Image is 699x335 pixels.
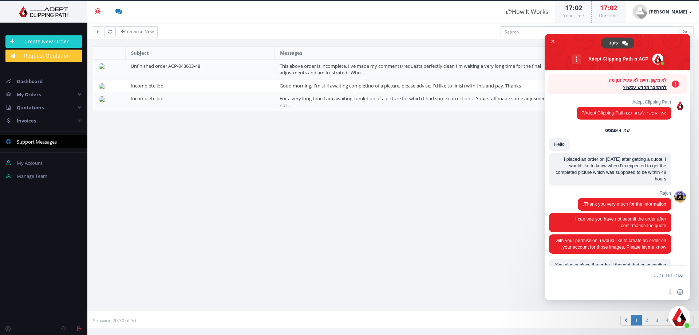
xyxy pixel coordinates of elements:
a: 3 [652,315,662,326]
span: להתחבר מחדש עכשיו? [552,84,667,91]
a: 4 [662,315,672,326]
img: user_default.jpg [633,4,647,19]
span: 17 [565,3,572,12]
a: How It Works [499,1,556,23]
small: Your Time [563,12,584,19]
a: 2 [641,315,652,326]
th: Messages [274,47,574,59]
a: Compose New [117,26,158,37]
span: לא מקוון. היית לא פעיל זמן מה. [552,77,667,84]
a: Request Quotation [5,50,82,62]
div: עוד ערוצים [572,54,581,64]
a: Unfinished order ACP-043603-48 [131,63,200,69]
span: שִׂיחָה [608,38,619,48]
div: שִׂיחָה [601,38,634,48]
div: סגור צ'אט [668,306,690,328]
a: Incomplete Job [131,82,163,89]
a: Good morning, I'm still awaiting completino of a picture, please advise, I'd like to finish with ... [280,82,521,89]
span: Dashboard [17,78,43,85]
span: : [607,3,610,12]
span: with your permission, i would like to create an order on your account for those images. Please le... [556,238,666,250]
span: I can see you have not submit the order after confirmation the quote. [575,217,666,228]
a: Incomplete Job [131,95,163,102]
th: Subject [125,47,274,59]
span: Thank you very much for the information. [583,202,666,207]
img: 12bce8930ccc068fab39f9092c969f01 [99,83,107,89]
span: Hello [554,142,565,147]
span: 02 [575,3,582,12]
span: Quotations [17,104,44,111]
strong: [PERSON_NAME] [649,8,687,15]
span: : [572,3,575,12]
p: Showing 20-30 of 50 [93,317,388,324]
img: Adept Graphics [5,6,82,17]
span: Invoices [17,117,36,124]
span: 02 [610,3,617,12]
small: Our Time [599,12,618,19]
span: Manage Team [17,173,47,179]
a: Create New Order [5,35,82,48]
span: My Account [17,160,43,166]
span: My Orders [17,91,41,98]
img: 12bce8930ccc068fab39f9092c969f01 [99,96,107,102]
img: 12bce8930ccc068fab39f9092c969f01 [99,63,107,69]
span: Yes, please place the order. I thought that by accepting the quote that was considered placing th... [555,262,666,327]
span: איך אפשר לעזור עם Adept Clipping Path? [582,110,666,116]
div: שני, 4 אוגוסט [605,129,630,133]
span: I placed an order on [DATE] after getting a quote, I would like to know when I'm expected to get ... [556,157,666,182]
input: Search [501,26,679,37]
a: [PERSON_NAME] [625,1,699,23]
span: Rajon [578,191,671,196]
span: סגור צ'אט [549,38,557,45]
span: Adept Clipping Path [577,100,671,105]
a: For a very long time I am awaiting comletion of a picture for which I had some corrections. Your ... [280,95,558,109]
a: This above order is incomplete, I've made my comments/requests perfectly clear, I'm waiting a ver... [280,63,541,76]
button: Refresh [104,26,116,37]
span: הוספת אימוג׳י [677,289,683,295]
textarea: נסח הודעה... [568,272,683,278]
a: 1 [631,315,642,326]
span: 17 [600,3,607,12]
button: Go! [679,26,694,37]
span: Support Messages [17,139,57,145]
